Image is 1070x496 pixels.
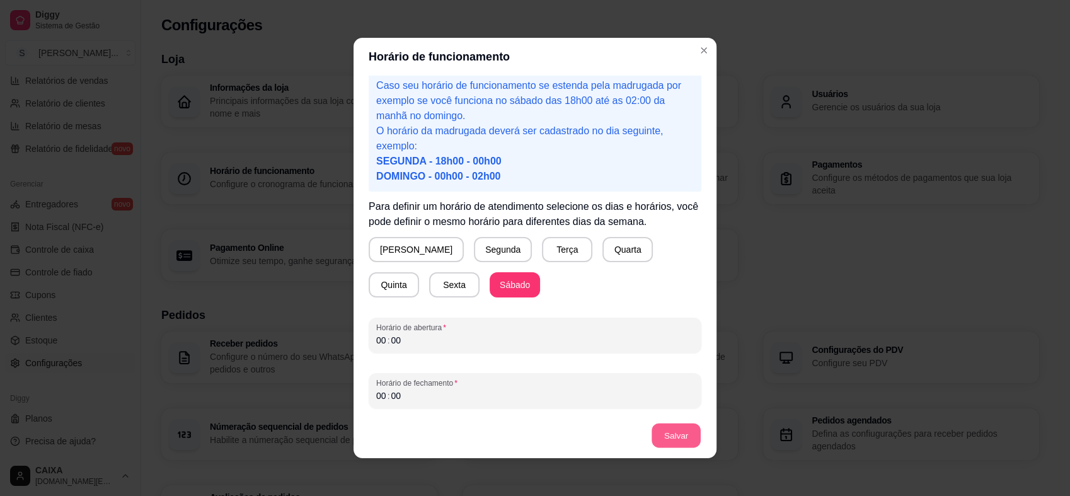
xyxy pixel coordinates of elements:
div: hour, [375,334,388,347]
div: : [386,334,391,347]
button: Salvar [652,424,701,448]
p: Caso seu horário de funcionamento se estenda pela madrugada por exemplo se você funciona no sábad... [376,78,694,124]
span: Horário de abertura [376,323,694,333]
div: minute, [389,334,402,347]
span: DOMINGO - 00h00 - 02h00 [376,171,500,182]
p: O horário da madrugada deverá ser cadastrado no dia seguinte, exemplo: [376,124,694,184]
button: Quarta [602,237,653,262]
button: Quinta [369,272,419,297]
span: Horário de fechamento [376,378,694,388]
button: Terça [542,237,592,262]
div: : [386,389,391,402]
button: [PERSON_NAME] [369,237,464,262]
div: hour, [375,389,388,402]
button: Close [694,40,714,61]
button: Segunda [474,237,532,262]
p: Para definir um horário de atendimento selecione os dias e horários, você pode definir o mesmo ho... [369,199,701,229]
div: minute, [389,389,402,402]
span: SEGUNDA - 18h00 - 00h00 [376,156,502,166]
button: Sexta [429,272,480,297]
button: Sábado [490,272,540,297]
header: Horário de funcionamento [354,38,716,76]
